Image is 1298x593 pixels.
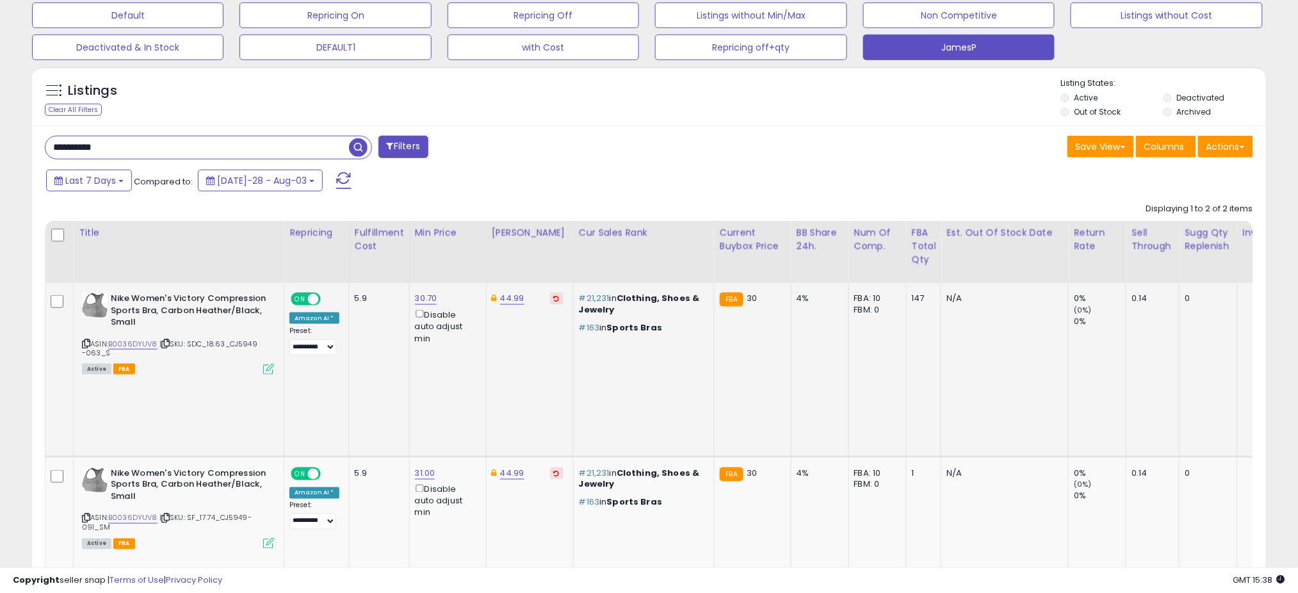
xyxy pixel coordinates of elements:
[854,226,901,253] div: Num of Comp.
[579,293,704,316] p: in
[579,467,704,491] p: in
[82,467,108,493] img: 51S0cuG2rdL._SL40_.jpg
[82,467,274,548] div: ASIN:
[217,174,307,187] span: [DATE]-28 - Aug-03
[239,35,431,60] button: DEFAULT1
[1071,3,1262,28] button: Listings without Cost
[110,574,164,586] a: Terms of Use
[1136,136,1196,158] button: Columns
[797,226,843,253] div: BB Share 24h.
[111,467,266,507] b: Nike Women's Victory Compression Sports Bra, Carbon Heather/Black, Small
[448,35,639,60] button: with Cost
[720,226,786,253] div: Current Buybox Price
[82,539,111,549] span: All listings currently available for purchase on Amazon
[415,307,476,345] div: Disable auto adjust min
[1180,221,1238,283] th: Please note that this number is a calculation based on your required days of coverage and your ve...
[13,574,222,587] div: seller snap | |
[355,226,404,253] div: Fulfillment Cost
[854,293,896,304] div: FBA: 10
[1185,467,1228,479] div: 0
[607,496,663,508] span: Sports Bras
[854,467,896,479] div: FBA: 10
[134,175,193,188] span: Compared to:
[1074,305,1092,315] small: (0%)
[113,364,135,375] span: FBA
[108,513,158,524] a: B0036DYUV8
[579,496,600,508] span: #163
[720,467,743,482] small: FBA
[1074,467,1126,479] div: 0%
[292,468,308,479] span: ON
[319,294,339,305] span: OFF
[108,339,158,350] a: B0036DYUV8
[166,574,222,586] a: Privacy Policy
[1074,480,1092,490] small: (0%)
[1176,92,1224,103] label: Deactivated
[378,136,428,158] button: Filters
[355,467,400,479] div: 5.9
[289,487,339,499] div: Amazon AI *
[854,304,896,316] div: FBM: 0
[655,35,847,60] button: Repricing off+qty
[579,322,704,334] p: in
[1144,140,1185,153] span: Columns
[45,104,102,116] div: Clear All Filters
[1075,92,1098,103] label: Active
[579,292,700,316] span: Clothing, Shoes & Jewelry
[720,293,743,307] small: FBA
[1074,491,1126,502] div: 0%
[579,467,610,479] span: #21,231
[355,293,400,304] div: 5.9
[415,467,435,480] a: 31.00
[111,293,266,332] b: Nike Women's Victory Compression Sports Bra, Carbon Heather/Black, Small
[863,35,1055,60] button: JamesP
[1185,293,1228,304] div: 0
[289,226,344,240] div: Repricing
[82,293,108,318] img: 51S0cuG2rdL._SL40_.jpg
[1132,293,1169,304] div: 0.14
[319,468,339,479] span: OFF
[448,3,639,28] button: Repricing Off
[289,327,339,355] div: Preset:
[747,292,757,304] span: 30
[415,226,481,240] div: Min Price
[500,467,524,480] a: 44.99
[1061,77,1266,90] p: Listing States:
[500,292,524,305] a: 44.99
[1176,106,1211,117] label: Archived
[198,170,323,191] button: [DATE]-28 - Aug-03
[1185,226,1232,253] div: Sugg Qty Replenish
[289,313,339,324] div: Amazon AI *
[492,226,568,240] div: [PERSON_NAME]
[854,479,896,491] div: FBM: 0
[579,321,600,334] span: #163
[239,3,431,28] button: Repricing On
[912,293,932,304] div: 147
[79,226,279,240] div: Title
[1075,106,1121,117] label: Out of Stock
[579,497,704,508] p: in
[1074,226,1121,253] div: Return Rate
[32,35,223,60] button: Deactivated & In Stock
[1198,136,1253,158] button: Actions
[82,364,111,375] span: All listings currently available for purchase on Amazon
[1132,226,1174,253] div: Sell Through
[607,321,663,334] span: Sports Bras
[655,3,847,28] button: Listings without Min/Max
[946,293,1059,304] p: N/A
[82,293,274,373] div: ASIN:
[292,294,308,305] span: ON
[1074,293,1126,304] div: 0%
[797,467,839,479] div: 4%
[912,226,936,266] div: FBA Total Qty
[1074,316,1126,327] div: 0%
[1233,574,1285,586] span: 2025-08-11 15:38 GMT
[747,467,757,479] span: 30
[579,226,709,240] div: Cur Sales Rank
[415,292,437,305] a: 30.70
[863,3,1055,28] button: Non Competitive
[68,82,117,100] h5: Listings
[13,574,60,586] strong: Copyright
[1132,467,1169,479] div: 0.14
[32,3,223,28] button: Default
